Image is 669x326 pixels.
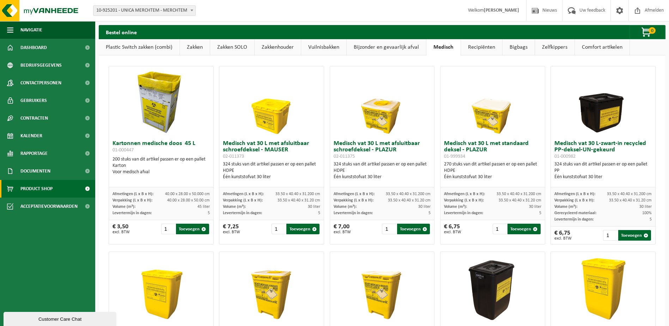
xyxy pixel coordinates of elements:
a: Zakken SOLO [210,39,254,55]
span: Volume (m³): [554,205,577,209]
span: Gebruikers [20,92,47,109]
span: Documenten [20,162,50,180]
input: 1 [161,224,175,234]
span: 100% [642,211,652,215]
div: Voor medisch afval [112,169,210,175]
span: 30 liter [308,205,320,209]
span: 5 [539,211,541,215]
span: excl. BTW [223,230,240,234]
span: Bedrijfsgegevens [20,56,62,74]
input: 1 [603,230,617,241]
span: 33.50 x 40.40 x 31.200 cm [497,192,541,196]
div: HDPE [223,168,320,174]
span: 01-000447 [112,147,134,153]
strong: [PERSON_NAME] [484,8,519,13]
span: Contracten [20,109,48,127]
div: HDPE [444,168,541,174]
img: 01-999934 [457,66,528,137]
span: Volume (m³): [444,205,467,209]
span: Verpakking (L x B x H): [223,198,263,203]
a: Medisch [426,39,461,55]
span: Levertermijn in dagen: [554,217,594,222]
a: Zelfkippers [535,39,574,55]
span: Acceptatievoorwaarden [20,198,78,215]
button: 0 [630,25,665,39]
div: 324 stuks van dit artikel passen er op een pallet [223,161,320,180]
img: 01-000982 [568,66,638,137]
img: 01-000447 [126,66,196,137]
input: 1 [493,224,507,234]
a: Zakken [180,39,210,55]
span: Afmetingen (L x B x H): [444,192,485,196]
span: Verpakking (L x B x H): [112,198,152,203]
a: Zakkenhouder [255,39,301,55]
h3: Medisch vat 30 L-zwart-in recycled PP-deksel-UN-gekeurd [554,140,652,159]
span: Kalender [20,127,42,145]
div: 200 stuks van dit artikel passen er op een pallet [112,156,210,175]
span: 30 liter [529,205,541,209]
span: Dashboard [20,39,47,56]
span: Levertermijn in dagen: [334,211,373,215]
button: Toevoegen [176,224,209,234]
span: Rapportage [20,145,48,162]
span: Afmetingen (L x B x H): [554,192,595,196]
div: 270 stuks van dit artikel passen er op een pallet [444,161,541,180]
span: 33.50 x 40.40 x 31.200 cm [386,192,431,196]
img: 02-011377 [236,252,307,322]
img: 02-011373 [236,66,307,137]
span: 10-925201 - UNICA MERCHTEM - MERCHTEM [93,6,195,16]
span: 01-999934 [444,154,465,159]
span: Contactpersonen [20,74,61,92]
div: € 3,50 [112,224,130,234]
span: 5 [318,211,320,215]
h3: Medisch vat 30 L met afsluitbaar schroefdeksel - MAUSER [223,140,320,159]
div: Één kunststofvat 30 liter [334,174,431,180]
h3: Medisch vat 30 L met standaard deksel - PLAZUR [444,140,541,159]
input: 1 [272,224,286,234]
span: 10-925201 - UNICA MERCHTEM - MERCHTEM [93,5,196,16]
span: Afmetingen (L x B x H): [112,192,153,196]
span: Afmetingen (L x B x H): [334,192,375,196]
span: Levertermijn in dagen: [112,211,152,215]
a: Plastic Switch zakken (combi) [99,39,180,55]
a: Vuilnisbakken [301,39,346,55]
span: Volume (m³): [223,205,246,209]
span: excl. BTW [334,230,351,234]
iframe: chat widget [4,310,118,326]
span: 02-011375 [334,154,355,159]
a: Bijzonder en gevaarlijk afval [347,39,426,55]
span: 5 [650,217,652,222]
img: 01-999935 [347,252,417,322]
a: Recipiënten [461,39,502,55]
span: 5 [208,211,210,215]
span: Afmetingen (L x B x H): [223,192,264,196]
span: excl. BTW [554,236,572,241]
span: Verpakking (L x B x H): [334,198,373,203]
span: Volume (m³): [334,205,357,209]
a: Comfort artikelen [575,39,630,55]
div: € 7,00 [334,224,351,234]
span: 33.50 x 40.40 x 31.20 cm [388,198,431,203]
div: Één kunststofvat 30 liter [444,174,541,180]
span: Verpakking (L x B x H): [554,198,594,203]
div: € 7,25 [223,224,240,234]
div: PP [554,168,652,174]
span: 30 liter [639,205,652,209]
span: Navigatie [20,21,42,39]
span: Gerecycleerd materiaal: [554,211,596,215]
img: 02-011375 [347,66,417,137]
div: 324 stuks van dit artikel passen er op een pallet [334,161,431,180]
button: Toevoegen [397,224,430,234]
span: 40.00 x 28.00 x 50.00 cm [167,198,210,203]
span: 5 [428,211,431,215]
button: Toevoegen [507,224,540,234]
button: Toevoegen [618,230,651,241]
span: 40.00 x 28.00 x 50.000 cm [165,192,210,196]
span: Levertermijn in dagen: [444,211,483,215]
img: 01-000979 [457,252,528,322]
h2: Bestel online [99,25,144,39]
h3: Medisch vat 30 L met afsluitbaar schroefdeksel - PLAZUR [334,140,431,159]
span: Verpakking (L x B x H): [444,198,484,203]
div: HDPE [334,168,431,174]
